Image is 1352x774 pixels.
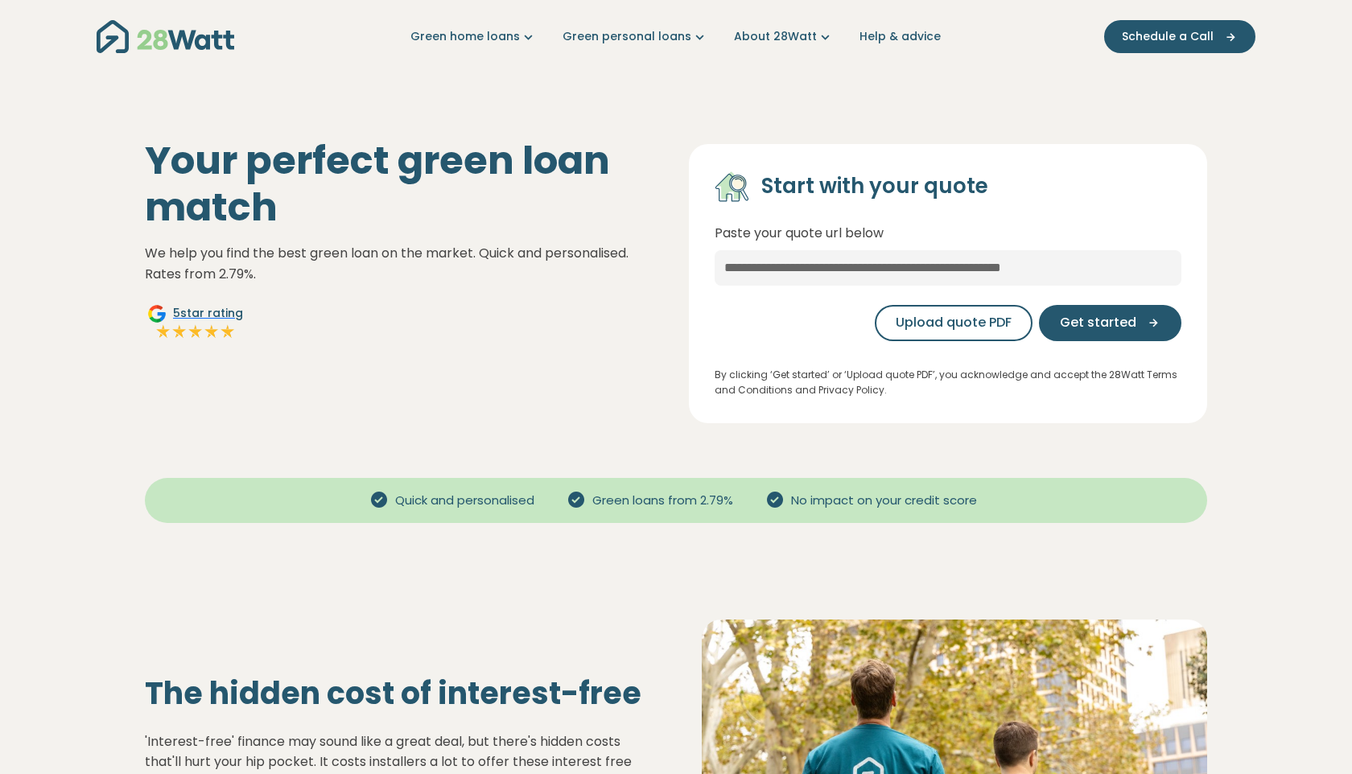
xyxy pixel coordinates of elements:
span: Schedule a Call [1122,28,1214,45]
button: Get started [1039,305,1181,341]
img: Google [147,304,167,323]
p: By clicking ‘Get started’ or ‘Upload quote PDF’, you acknowledge and accept the 28Watt Terms and ... [715,367,1181,397]
h4: Start with your quote [761,173,988,200]
a: Google5star ratingFull starFull starFull starFull starFull star [145,304,245,343]
a: About 28Watt [734,28,834,45]
img: Full star [155,323,171,340]
img: Full star [171,323,188,340]
button: Upload quote PDF [875,305,1033,341]
span: 5 star rating [173,305,243,322]
button: Schedule a Call [1104,20,1255,53]
h1: Your perfect green loan match [145,138,663,230]
img: 28Watt [97,20,234,53]
span: Upload quote PDF [896,313,1012,332]
nav: Main navigation [97,16,1255,57]
span: Green loans from 2.79% [586,492,740,510]
a: Help & advice [859,28,941,45]
span: Quick and personalised [389,492,541,510]
span: Get started [1060,313,1136,332]
img: Full star [188,323,204,340]
span: No impact on your credit score [785,492,983,510]
a: Green home loans [410,28,537,45]
p: Paste your quote url below [715,223,1181,244]
h2: The hidden cost of interest-free [145,675,650,712]
img: Full star [220,323,236,340]
p: We help you find the best green loan on the market. Quick and personalised. Rates from 2.79%. [145,243,663,284]
a: Green personal loans [563,28,708,45]
img: Full star [204,323,220,340]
